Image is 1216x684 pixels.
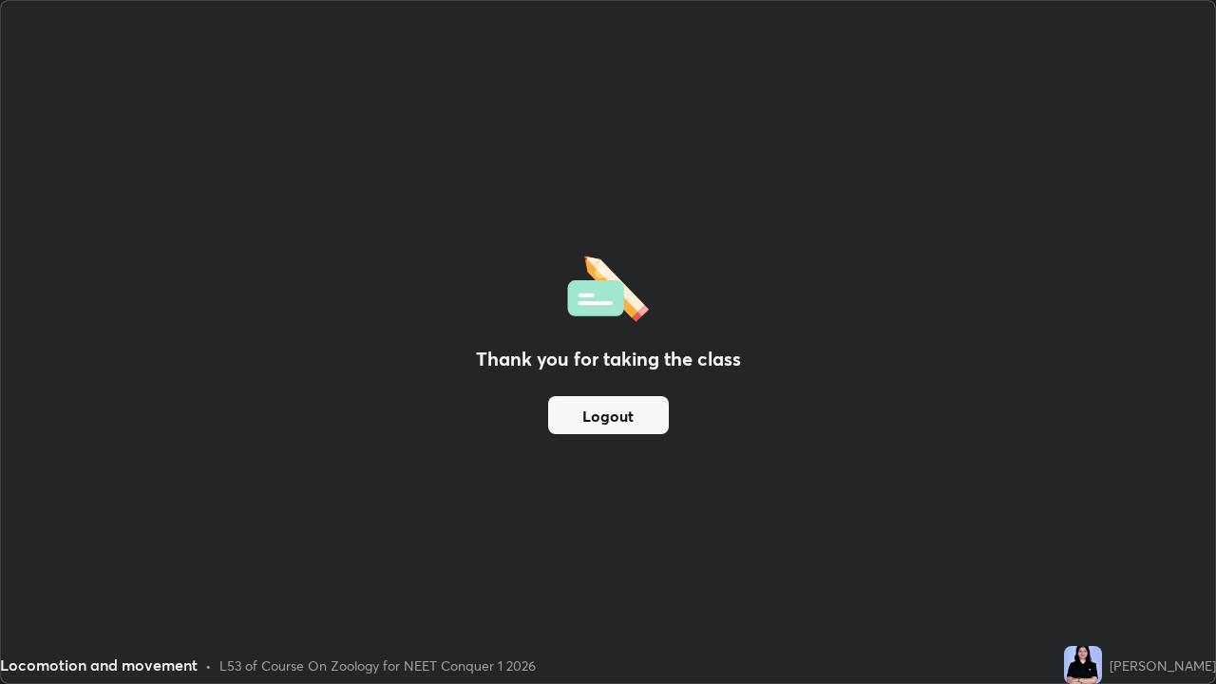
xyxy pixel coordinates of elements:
img: offlineFeedback.1438e8b3.svg [567,250,649,322]
div: • [205,655,212,675]
button: Logout [548,396,669,434]
img: f3274e365041448fb68da36d93efd048.jpg [1064,646,1102,684]
div: L53 of Course On Zoology for NEET Conquer 1 2026 [219,655,536,675]
h2: Thank you for taking the class [476,345,741,373]
div: [PERSON_NAME] [1110,655,1216,675]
